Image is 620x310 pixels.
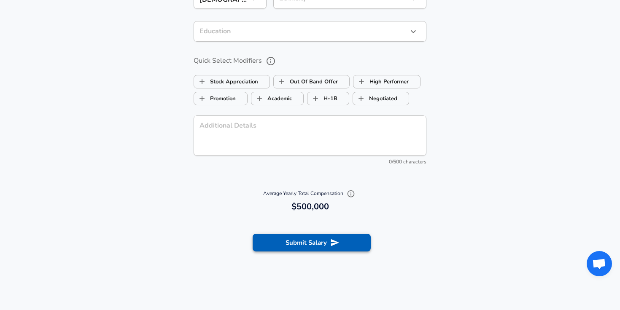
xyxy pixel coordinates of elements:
[194,92,248,105] button: PromotionPromotion
[197,200,423,214] h6: $500,000
[251,92,304,105] button: AcademicAcademic
[251,91,292,107] label: Academic
[345,187,357,200] button: Explain Total Compensation
[264,54,278,68] button: help
[353,74,409,90] label: High Performer
[274,74,338,90] label: Out Of Band Offer
[194,54,426,68] label: Quick Select Modifiers
[587,251,612,276] div: Open chat
[194,91,210,107] span: Promotion
[353,91,369,107] span: Negotiated
[194,158,426,166] div: 0/500 characters
[194,75,270,88] button: Stock AppreciationStock Appreciation
[353,75,421,88] button: High PerformerHigh Performer
[194,91,236,107] label: Promotion
[353,92,409,105] button: NegotiatedNegotiated
[307,91,323,107] span: H-1B
[274,74,290,90] span: Out Of Band Offer
[263,190,357,197] span: Average Yearly Total Compensation
[307,92,349,105] button: H-1BH-1B
[253,234,371,251] button: Submit Salary
[194,74,258,90] label: Stock Appreciation
[353,91,397,107] label: Negotiated
[353,74,369,90] span: High Performer
[273,75,350,88] button: Out Of Band OfferOut Of Band Offer
[307,91,337,107] label: H-1B
[251,91,267,107] span: Academic
[194,74,210,90] span: Stock Appreciation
